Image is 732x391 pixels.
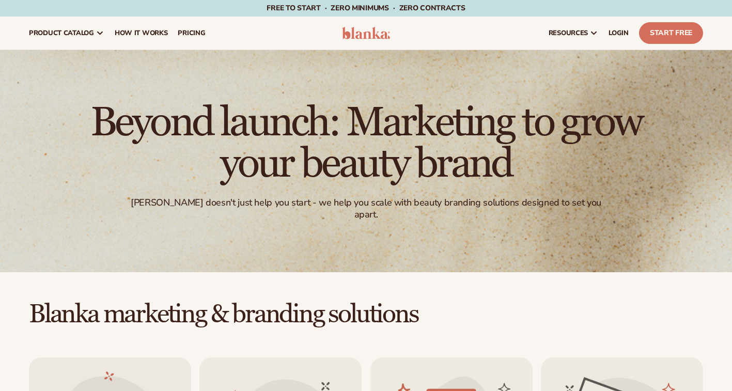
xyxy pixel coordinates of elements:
[603,17,634,50] a: LOGIN
[639,22,703,44] a: Start Free
[128,197,604,221] div: [PERSON_NAME] doesn't just help you start - we help you scale with beauty branding solutions desi...
[543,17,603,50] a: resources
[342,27,391,39] img: logo
[609,29,629,37] span: LOGIN
[82,102,650,184] h1: Beyond launch: Marketing to grow your beauty brand
[173,17,210,50] a: pricing
[267,3,465,13] span: Free to start · ZERO minimums · ZERO contracts
[549,29,588,37] span: resources
[24,17,110,50] a: product catalog
[115,29,168,37] span: How It Works
[178,29,205,37] span: pricing
[110,17,173,50] a: How It Works
[29,29,94,37] span: product catalog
